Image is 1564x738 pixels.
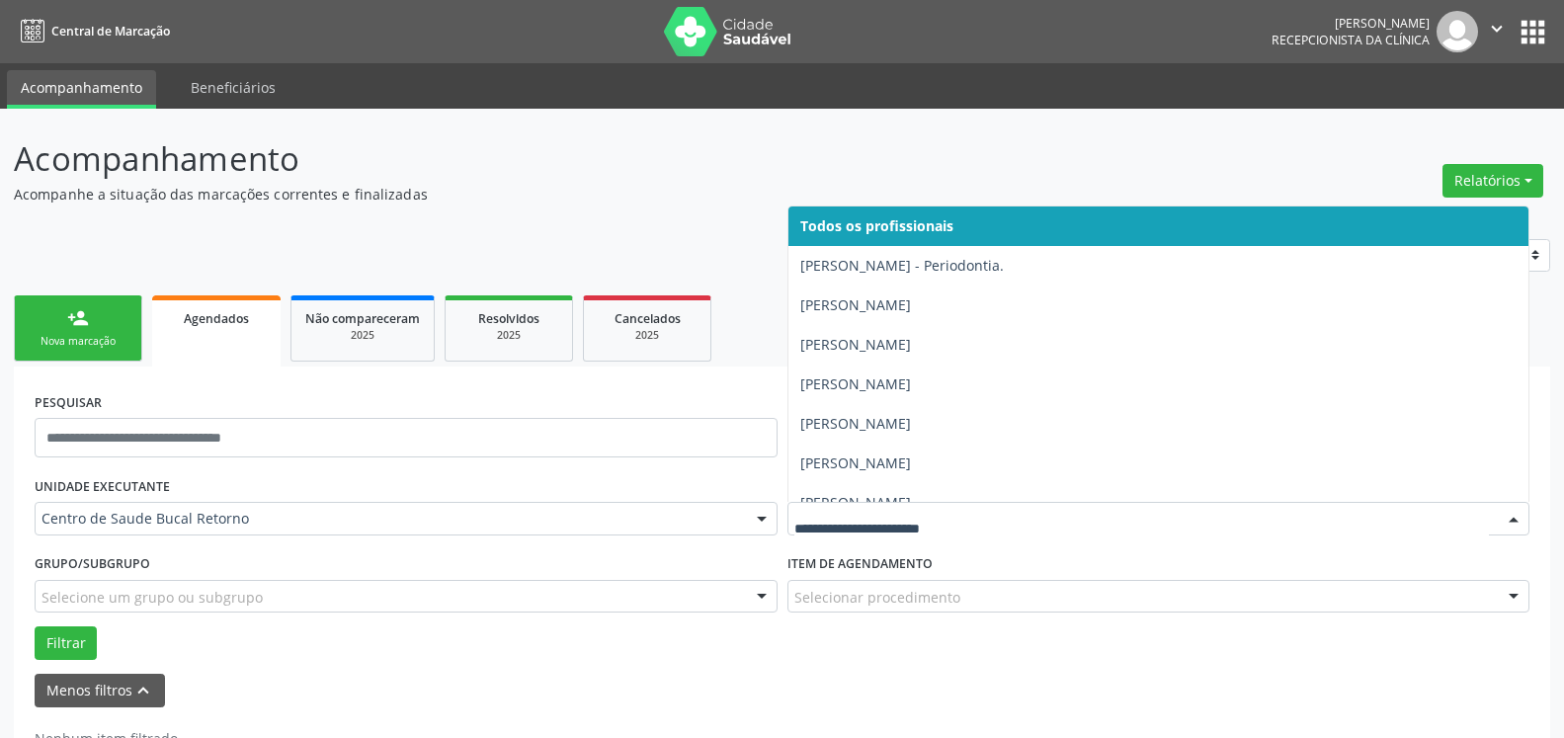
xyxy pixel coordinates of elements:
[35,674,165,708] button: Menos filtroskeyboard_arrow_up
[14,15,170,47] a: Central de Marcação
[1486,18,1508,40] i: 
[459,328,558,343] div: 2025
[132,680,154,701] i: keyboard_arrow_up
[51,23,170,40] span: Central de Marcação
[800,335,911,354] span: [PERSON_NAME]
[29,334,127,349] div: Nova marcação
[1478,11,1516,52] button: 
[787,549,933,580] label: Item de agendamento
[800,216,953,235] span: Todos os profissionais
[800,414,911,433] span: [PERSON_NAME]
[35,471,170,502] label: UNIDADE EXECUTANTE
[1272,32,1430,48] span: Recepcionista da clínica
[35,387,102,418] label: PESQUISAR
[67,307,89,329] div: person_add
[14,134,1090,184] p: Acompanhamento
[41,587,263,608] span: Selecione um grupo ou subgrupo
[35,549,150,580] label: Grupo/Subgrupo
[794,587,960,608] span: Selecionar procedimento
[35,626,97,660] button: Filtrar
[800,453,911,472] span: [PERSON_NAME]
[1272,15,1430,32] div: [PERSON_NAME]
[177,70,289,105] a: Beneficiários
[305,328,420,343] div: 2025
[305,310,420,327] span: Não compareceram
[800,295,911,314] span: [PERSON_NAME]
[184,310,249,327] span: Agendados
[478,310,539,327] span: Resolvidos
[800,256,1004,275] span: [PERSON_NAME] - Periodontia.
[598,328,697,343] div: 2025
[800,493,911,512] span: [PERSON_NAME]
[800,374,911,393] span: [PERSON_NAME]
[1437,11,1478,52] img: img
[1442,164,1543,198] button: Relatórios
[615,310,681,327] span: Cancelados
[41,509,737,529] span: Centro de Saude Bucal Retorno
[1516,15,1550,49] button: apps
[14,184,1090,205] p: Acompanhe a situação das marcações correntes e finalizadas
[7,70,156,109] a: Acompanhamento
